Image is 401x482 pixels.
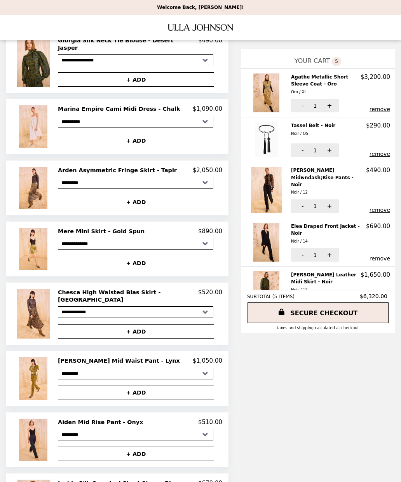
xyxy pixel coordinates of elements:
button: - [291,143,312,157]
span: 1 [314,103,317,109]
span: SUBTOTAL [247,294,272,299]
span: 5 [332,57,341,66]
button: + ADD [58,195,214,209]
p: Welcome Back, [PERSON_NAME]! [157,5,244,10]
img: Agathe Metallic Short Sleeve Coat - Oro [253,73,281,112]
h2: Mere Mini Skirt - Gold Spun [58,228,148,235]
span: 1 [314,147,317,154]
span: 1 [314,252,317,258]
div: Noir / 12 [291,189,363,196]
h2: Elea Draped Front Jacket - Noir [291,223,366,245]
h2: Agathe Metallic Short Sleeve Coat - Oro [291,73,361,96]
p: $3,200.00 [361,73,390,80]
img: Aiden Mid Rise Pant - Onyx [19,419,49,461]
select: Select a product variant [58,54,213,66]
button: - [291,99,312,112]
h2: [PERSON_NAME] Mid&ndash;Rise Pants - Noir [291,167,366,196]
img: Giorgia Silk Neck Tie Blouse - Desert Jasper [17,37,52,87]
a: SECURE CHECKOUT [248,302,389,323]
button: remove [370,255,390,262]
div: Noir / 14 [291,238,363,245]
select: Select a product variant [58,238,213,250]
select: Select a product variant [58,429,213,440]
span: YOUR CART [295,57,330,65]
select: Select a product variant [58,306,213,318]
span: $6,320.00 [360,293,389,299]
button: + ADD [58,386,214,400]
h2: [PERSON_NAME] Leather Midi Skirt - Noir [291,271,361,293]
p: $890.00 [198,228,222,235]
select: Select a product variant [58,368,213,379]
button: + ADD [58,256,214,270]
img: Elea Draped Front Jacket - Noir [253,223,281,262]
img: Louis Mid Waist Pant - Lynx [19,357,49,400]
p: $690.00 [366,223,390,230]
button: + [318,99,339,112]
div: Noir / OS [291,130,335,137]
button: + ADD [58,324,214,339]
img: Tassel Belt - Noir [255,122,280,157]
img: Mere Mini Skirt - Gold Spun [19,228,49,270]
button: + ADD [58,72,214,87]
button: + [318,199,339,213]
img: Brand Logo [168,19,233,35]
div: Noir / 12 [291,286,357,293]
select: Select a product variant [58,177,213,189]
p: $1,050.00 [193,357,222,364]
p: $1,090.00 [193,105,222,112]
h2: [PERSON_NAME] Mid Waist Pant - Lynx [58,357,183,364]
p: $1,650.00 [361,271,390,278]
img: Aninda Leather Midi Skirt - Noir [253,271,281,310]
p: $490.00 [366,167,390,174]
img: Arden Asymmetric Fringe Skirt - Tapir [19,167,49,209]
img: Chesca High Waisted Bias Skirt - Savannah [17,289,52,339]
div: Oro / XL [291,89,357,96]
button: + ADD [58,447,214,461]
p: $2,050.00 [193,167,222,174]
div: Taxes and Shipping calculated at checkout [247,326,389,330]
span: 1 [314,203,317,209]
button: - [291,248,312,262]
button: remove [370,106,390,112]
h2: Arden Asymmetric Fringe Skirt - Tapir [58,167,180,174]
button: + [318,248,339,262]
button: + [318,143,339,157]
button: - [291,199,312,213]
h2: Chesca High Waisted Bias Skirt - [GEOGRAPHIC_DATA] [58,289,198,303]
button: remove [370,207,390,213]
span: ( 5 ITEMS ) [272,294,295,299]
p: $290.00 [366,122,390,129]
h2: Marina Empire Cami Midi Dress - Chalk [58,105,183,112]
p: $520.00 [198,289,222,303]
img: Ollie Mid&ndash;Rise Pants - Noir [251,167,284,213]
button: remove [370,151,390,157]
select: Select a product variant [58,116,213,127]
h2: Aiden Mid Rise Pant - Onyx [58,419,146,426]
img: Marina Empire Cami Midi Dress - Chalk [19,105,49,148]
h2: Tassel Belt - Noir [291,122,338,137]
button: + ADD [58,134,214,148]
p: $510.00 [198,419,222,426]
